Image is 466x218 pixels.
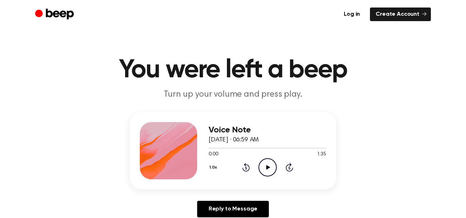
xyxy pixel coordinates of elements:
span: [DATE] · 06:59 AM [209,137,259,143]
h3: Voice Note [209,125,326,135]
p: Turn up your volume and press play. [95,89,371,101]
a: Create Account [370,8,431,21]
a: Beep [35,8,76,21]
button: 1.0x [209,161,220,174]
span: 0:00 [209,151,218,158]
a: Log in [338,8,366,21]
a: Reply to Message [197,201,269,217]
h1: You were left a beep [49,57,417,83]
span: 1:35 [317,151,326,158]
